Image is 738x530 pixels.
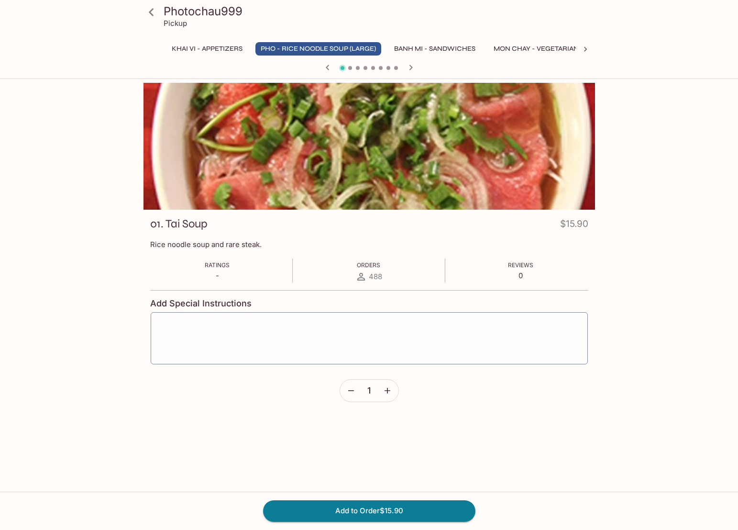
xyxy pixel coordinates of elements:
[164,4,591,19] h3: Photochau999
[488,42,616,56] button: Mon Chay - Vegetarian Entrees
[255,42,381,56] button: Pho - Rice Noodle Soup (Large)
[143,83,595,210] div: 01. Tai Soup
[389,42,481,56] button: Banh Mi - Sandwiches
[369,272,382,281] span: 488
[164,19,187,28] p: Pickup
[150,298,588,309] h4: Add Special Instructions
[508,271,533,280] p: 0
[263,500,475,521] button: Add to Order$15.90
[205,271,230,280] p: -
[367,385,371,396] span: 1
[205,261,230,269] span: Ratings
[508,261,533,269] span: Reviews
[166,42,248,56] button: Khai Vi - Appetizers
[150,216,208,231] h3: 01. Tai Soup
[560,216,588,235] h4: $15.90
[150,240,588,249] p: Rice noodle soup and rare steak.
[357,261,380,269] span: Orders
